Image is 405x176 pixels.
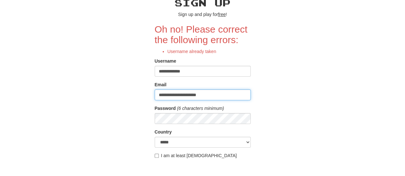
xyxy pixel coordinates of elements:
input: I am at least [DEMOGRAPHIC_DATA] [155,154,159,158]
li: Username already taken [167,48,251,55]
em: (6 characters minimum) [177,106,224,111]
h2: Oh no! Please correct the following errors: [155,24,251,45]
label: Email [155,81,166,88]
p: Sign up and play for ! [155,11,251,18]
label: I am at least [DEMOGRAPHIC_DATA] [155,152,237,159]
label: Country [155,129,172,135]
u: free [218,12,226,17]
label: Username [155,58,176,64]
label: Password [155,105,176,111]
